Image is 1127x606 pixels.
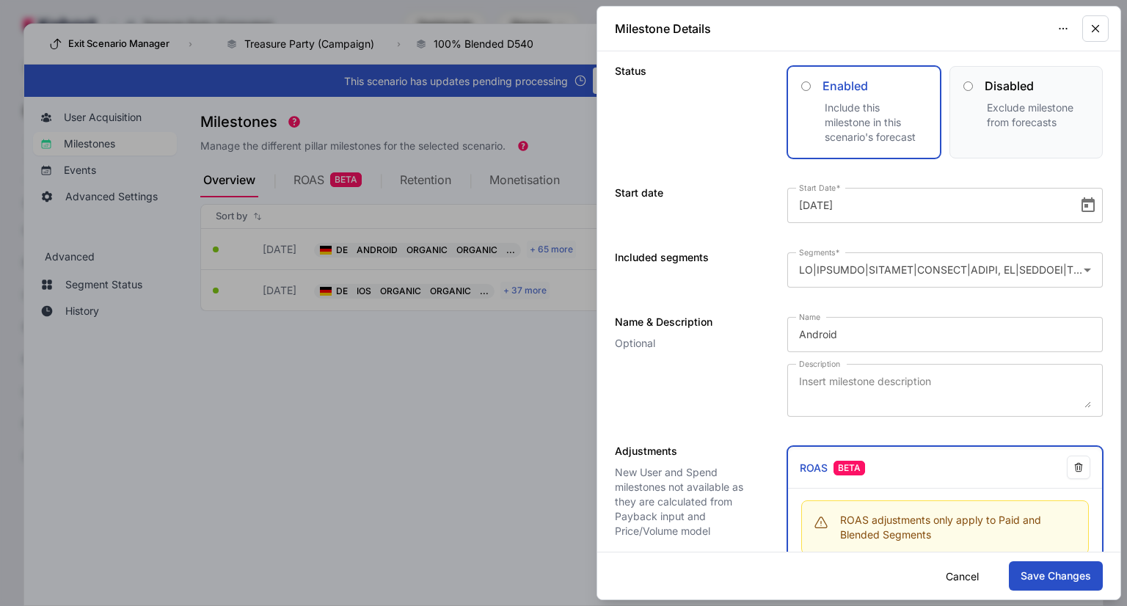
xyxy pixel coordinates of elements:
h3: Disabled [985,77,1034,95]
button: Open calendar [1073,191,1103,220]
h3: New User and Spend milestones not available as they are calculated from Payback input and Price/V... [615,465,758,539]
button: Save Changes [1009,561,1103,591]
h3: Start date [615,188,663,198]
input: Start date [799,197,1071,214]
button: Cancel [939,562,985,591]
mat-label: Segments [799,247,836,257]
mat-label: Start Date [799,183,836,192]
mat-label: Name [799,312,820,321]
input: EnabledInclude this milestone in this scenario's forecast [801,81,811,91]
span: ROAS adjustments only apply to Paid and Blended Segments [840,513,1076,542]
h3: Adjustments [615,446,677,456]
h3: Included segments [615,252,709,263]
h3: Optional [615,336,758,351]
h3: Milestone Details [615,20,711,37]
input: DisabledExclude milestone from forecasts [963,81,973,91]
span: Include this milestone in this scenario's forecast [825,101,916,143]
h3: Name & Description [615,317,712,327]
span: BETA [834,461,865,475]
h3: Enabled [823,77,868,95]
span: ROAS [800,460,828,475]
input: Insert milestone name [799,326,1091,343]
span: Exclude milestone from forecasts [987,101,1073,128]
h3: Status [615,66,646,76]
mat-label: Description [799,359,840,368]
